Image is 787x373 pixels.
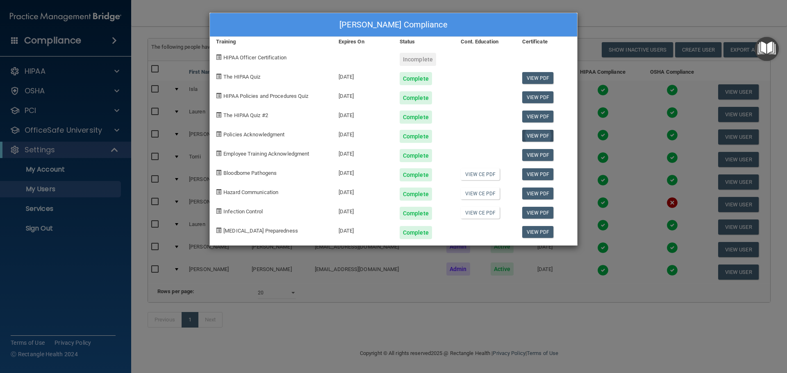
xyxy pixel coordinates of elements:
[645,315,777,348] iframe: Drift Widget Chat Controller
[522,130,554,142] a: View PDF
[332,104,393,124] div: [DATE]
[400,226,432,239] div: Complete
[400,168,432,181] div: Complete
[210,13,577,37] div: [PERSON_NAME] Compliance
[332,220,393,239] div: [DATE]
[332,37,393,47] div: Expires On
[461,207,500,219] a: View CE PDF
[400,91,432,104] div: Complete
[332,124,393,143] div: [DATE]
[516,37,577,47] div: Certificate
[400,149,432,162] div: Complete
[393,37,455,47] div: Status
[400,130,432,143] div: Complete
[400,207,432,220] div: Complete
[223,151,309,157] span: Employee Training Acknowledgment
[223,170,277,176] span: Bloodborne Pathogens
[522,168,554,180] a: View PDF
[522,226,554,238] a: View PDF
[223,228,298,234] span: [MEDICAL_DATA] Preparedness
[332,85,393,104] div: [DATE]
[210,37,332,47] div: Training
[755,37,779,61] button: Open Resource Center
[223,189,278,195] span: Hazard Communication
[522,72,554,84] a: View PDF
[223,112,268,118] span: The HIPAA Quiz #2
[522,188,554,199] a: View PDF
[332,66,393,85] div: [DATE]
[400,111,432,124] div: Complete
[400,188,432,201] div: Complete
[223,74,260,80] span: The HIPAA Quiz
[461,168,500,180] a: View CE PDF
[332,143,393,162] div: [DATE]
[522,111,554,122] a: View PDF
[223,131,284,138] span: Policies Acknowledgment
[223,54,287,61] span: HIPAA Officer Certification
[522,207,554,219] a: View PDF
[461,188,500,199] a: View CE PDF
[400,72,432,85] div: Complete
[455,37,516,47] div: Cont. Education
[332,201,393,220] div: [DATE]
[400,53,436,66] div: Incomplete
[223,208,263,215] span: Infection Control
[332,181,393,201] div: [DATE]
[522,91,554,103] a: View PDF
[332,162,393,181] div: [DATE]
[522,149,554,161] a: View PDF
[223,93,308,99] span: HIPAA Policies and Procedures Quiz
